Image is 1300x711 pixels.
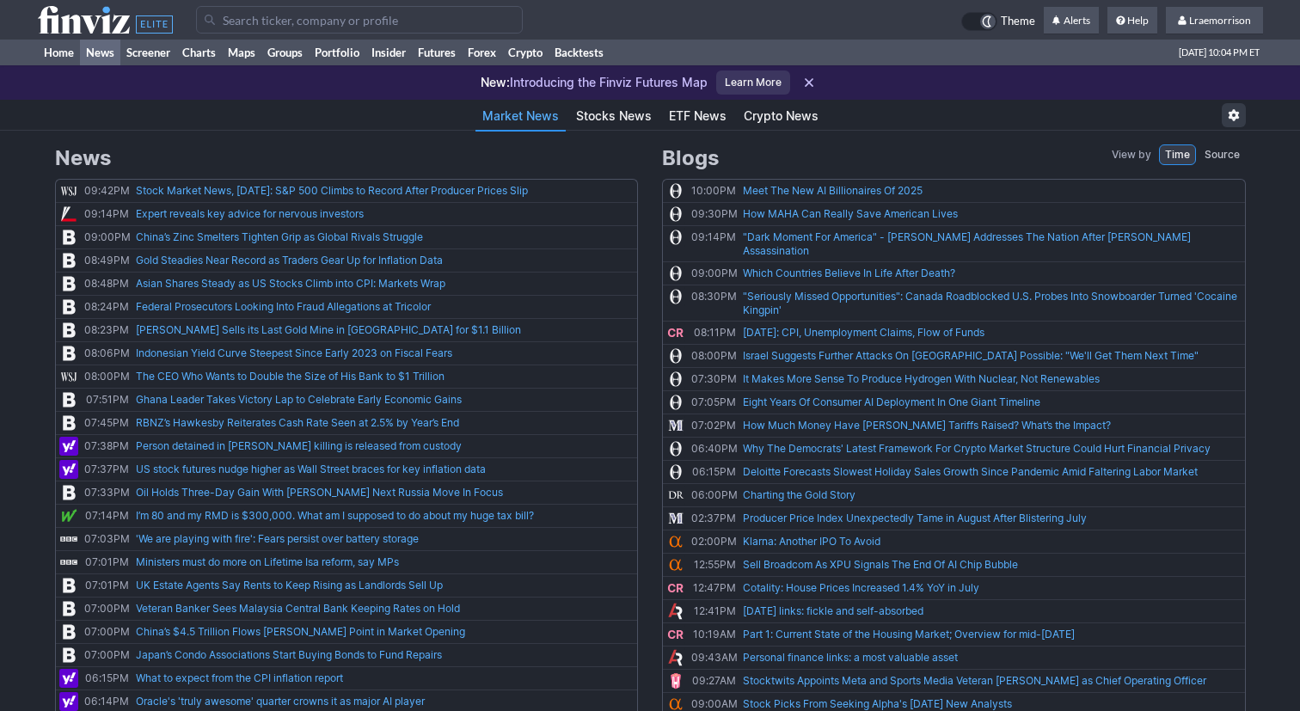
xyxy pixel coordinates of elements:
a: Ministers must do more on Lifetime Isa reform, say MPs [136,553,399,569]
a: Learn More [716,70,790,95]
td: 09:30PM [688,202,739,225]
td: 09:43AM [688,646,739,669]
span: Blogs [662,144,719,172]
td: 08:49PM [81,248,132,272]
a: The CEO Who Wants to Double the Size of His Bank to $1 Trillion [136,367,445,383]
a: Part 1: Current State of the Housing Market; Overview for mid-[DATE] [743,625,1075,641]
td: 07:14PM [81,504,132,527]
a: UK Estate Agents Say Rents to Keep Rising as Landlords Sell Up [136,576,443,592]
a: Gold Steadies Near Record as Traders Gear Up for Inflation Data [136,251,443,267]
td: 02:00PM [688,530,739,553]
a: Asian Shares Steady as US Stocks Climb into CPI: Markets Wrap [136,274,445,291]
a: Theme [961,12,1035,31]
a: Meet The New AI Billionaires Of 2025 [743,181,923,198]
a: Source [1199,144,1246,165]
a: Klarna: Another IPO To Avoid [743,532,880,549]
a: Eight Years Of Consumer AI Deployment In One Giant Timeline [743,393,1040,409]
a: Veteran Banker Sees Malaysia Central Bank Keeping Rates on Hold [136,599,460,616]
a: Producer Price Index Unexpectedly Tame in August After Blistering July [743,509,1087,525]
a: Stock Market News, [DATE]: S&P 500 Climbs to Record After Producer Prices Slip [136,181,528,198]
td: 09:14PM [688,225,739,261]
td: 07:37PM [81,457,132,481]
td: 07:38PM [81,434,132,457]
td: 07:45PM [81,411,132,434]
a: What to expect from the CPI inflation report [136,669,343,685]
td: 08:23PM [81,318,132,341]
a: It Makes More Sense To Produce Hydrogen With Nuclear, Not Renewables [743,370,1100,386]
td: 07:01PM [81,550,132,573]
td: 12:41PM [688,599,739,622]
a: Israel Suggests Further Attacks On [GEOGRAPHIC_DATA] Possible: "We'll Get Them Next Time" [743,346,1199,363]
span: Lraemorrison [1189,14,1251,27]
a: [DATE] links: fickle and self-absorbed [743,602,923,618]
a: Backtests [549,40,610,65]
td: 10:19AM [688,622,739,646]
a: Sell Broadcom As XPU Signals The End Of AI Chip Bubble [743,555,1018,572]
a: Futures [412,40,462,65]
a: China’s $4.5 Trillion Flows [PERSON_NAME] Point in Market Opening [136,622,465,639]
td: 06:15PM [688,460,739,483]
td: 07:51PM [81,388,132,411]
td: 07:00PM [81,643,132,666]
a: Which Countries Believe In Life After Death? [743,264,955,280]
a: Help [1107,7,1157,34]
a: Japan’s Condo Associations Start Buying Bonds to Fund Repairs [136,646,442,662]
a: Why The Democrats' Latest Framework For Crypto Market Structure Could Hurt Financial Privacy [743,439,1211,456]
td: 08:24PM [81,295,132,318]
td: 02:37PM [688,506,739,530]
td: 12:47PM [688,576,739,599]
a: Person detained in [PERSON_NAME] killing is released from custody [136,437,462,453]
td: 07:33PM [81,481,132,504]
td: 07:02PM [688,414,739,437]
a: Indonesian Yield Curve Steepest Since Early 2023 on Fiscal Fears [136,344,452,360]
a: Lraemorrison [1166,7,1263,34]
td: 07:00PM [81,620,132,643]
a: News [80,40,120,65]
a: US stock futures nudge higher as Wall Street braces for key inflation data [136,460,486,476]
td: 08:48PM [81,272,132,295]
td: 12:55PM [688,553,739,576]
td: 08:30PM [688,285,739,321]
a: Stocktwits Appoints Meta and Sports Media Veteran [PERSON_NAME] as Chief Operating Officer [743,671,1206,688]
input: Search [196,6,523,34]
td: 08:11PM [688,321,739,344]
a: Screener [120,40,176,65]
td: 10:00PM [688,179,739,202]
a: Time [1159,144,1196,165]
a: "Dark Moment For America" - [PERSON_NAME] Addresses The Nation After [PERSON_NAME] Assassination [743,228,1242,258]
td: 09:00PM [81,225,132,248]
p: Introducing the Finviz Futures Map [481,74,708,91]
a: Ghana Leader Takes Victory Lap to Celebrate Early Economic Gains [136,390,462,407]
a: Insider [365,40,412,65]
a: Federal Prosecutors Looking Into Fraud Allegations at Tricolor [136,297,431,314]
a: Charting the Gold Story [743,486,855,502]
a: "Seriously Missed Opportunities": Canada Roadblocked U.S. Probes Into Snowboarder Turned 'Cocaine... [743,287,1242,317]
a: Forex [462,40,502,65]
a: Expert reveals key advice for nervous investors [136,205,364,221]
td: 08:00PM [688,344,739,367]
a: Stocks News [569,101,659,132]
a: I’m 80 and my RMD is $300,000. What am I supposed to do about my huge tax bill? [136,506,534,523]
a: Stock Picks From Seeking Alpha's [DATE] New Analysts [743,695,1012,711]
a: China’s Zinc Smelters Tighten Grip as Global Rivals Struggle [136,228,423,244]
a: Market News [475,101,566,132]
a: Oracle's 'truly awesome' quarter crowns it as major AI player [136,692,425,708]
a: Charts [176,40,222,65]
td: 06:15PM [81,666,132,690]
a: How Much Money Have [PERSON_NAME] Tariffs Raised? What’s the Impact? [743,416,1111,432]
td: 06:40PM [688,437,739,460]
a: Crypto [502,40,549,65]
td: 07:05PM [688,390,739,414]
a: Alerts [1044,7,1099,34]
a: Home [38,40,80,65]
td: 09:42PM [81,179,132,202]
a: Deloitte Forecasts Slowest Holiday Sales Growth Since Pandemic Amid Faltering Labor Market [743,463,1198,479]
td: 07:03PM [81,527,132,550]
td: 08:06PM [81,341,132,365]
td: 07:30PM [688,367,739,390]
td: 09:27AM [688,669,739,692]
td: 07:01PM [81,573,132,597]
a: RBNZ’s Hawkesby Reiterates Cash Rate Seen at 2.5% by Year’s End [136,414,459,430]
span: Theme [1001,12,1035,31]
a: How MAHA Can Really Save American Lives [743,205,958,221]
